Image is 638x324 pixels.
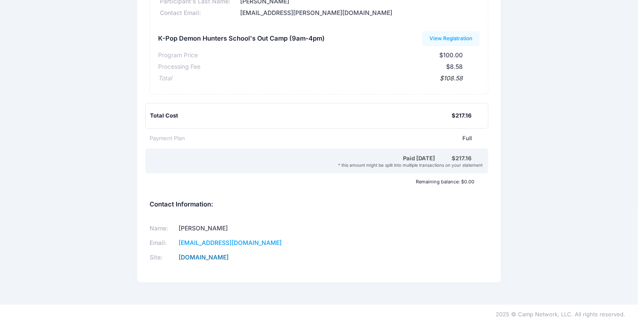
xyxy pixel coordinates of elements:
[145,179,479,184] div: Remaining balance: $0.00
[151,154,452,163] div: Paid [DATE]
[422,31,480,46] a: View Registration
[159,51,198,60] div: Program Price
[150,134,185,143] div: Payment Plan
[150,250,176,265] td: Site:
[239,9,480,18] div: [EMAIL_ADDRESS][PERSON_NAME][DOMAIN_NAME]
[176,221,308,236] td: [PERSON_NAME]
[150,221,176,236] td: Name:
[172,74,463,83] div: $108.58
[185,134,472,143] div: Full
[439,51,463,59] span: $100.00
[147,162,486,168] div: * this amount might be split into multiple transactions on your statement
[159,9,239,18] div: Contact Email:
[179,253,229,261] a: [DOMAIN_NAME]
[496,311,625,318] span: 2025 © Camp Network, LLC. All rights reserved.
[150,236,176,250] td: Email:
[150,201,488,209] h5: Contact Information:
[452,112,471,120] div: $217.16
[159,62,201,71] div: Processing Fee
[179,239,282,246] a: [EMAIL_ADDRESS][DOMAIN_NAME]
[159,74,172,83] div: Total
[452,154,471,163] div: $217.16
[159,35,325,43] h5: K-Pop Demon Hunters School's Out Camp (9am-4pm)
[150,112,452,120] div: Total Cost
[201,62,463,71] div: $8.58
